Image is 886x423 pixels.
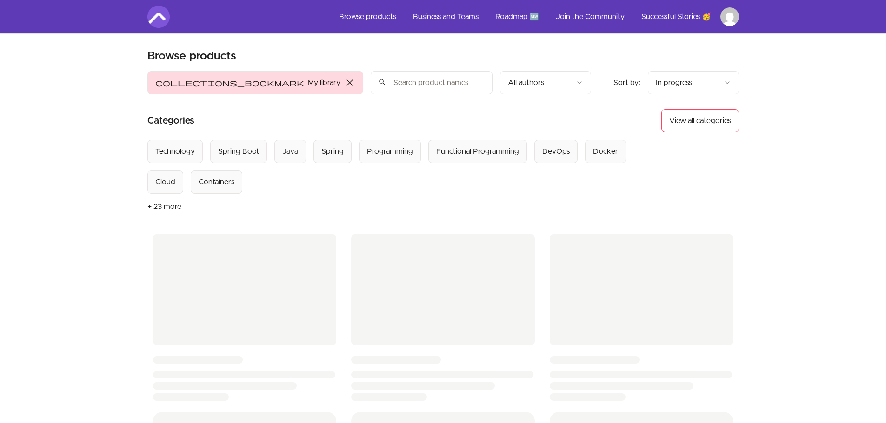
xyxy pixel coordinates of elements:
h1: Browse products [147,49,236,64]
button: Filter by author [500,71,591,94]
span: Sort by: [613,79,640,86]
a: Browse products [332,6,404,28]
button: Product sort options [648,71,739,94]
button: View all categories [661,109,739,132]
div: Containers [199,176,234,188]
button: Filter by My library [147,71,363,94]
button: + 23 more [147,194,181,220]
h2: Categories [147,109,194,132]
div: Technology [155,146,195,157]
img: Amigoscode logo [147,6,170,28]
div: DevOps [542,146,570,157]
a: Roadmap 🆕 [488,6,546,28]
input: Search product names [371,71,493,94]
div: Programming [367,146,413,157]
div: Docker [593,146,618,157]
img: Profile image for Jessie Malinowski [720,7,739,26]
span: collections_bookmark [155,77,304,88]
a: Business and Teams [406,6,486,28]
a: Successful Stories 🥳 [634,6,719,28]
nav: Main [332,6,739,28]
div: Spring [321,146,344,157]
span: search [378,76,386,89]
a: Join the Community [548,6,632,28]
div: Functional Programming [436,146,519,157]
div: Spring Boot [218,146,259,157]
div: Cloud [155,176,175,188]
span: close [344,77,355,88]
div: Java [282,146,298,157]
